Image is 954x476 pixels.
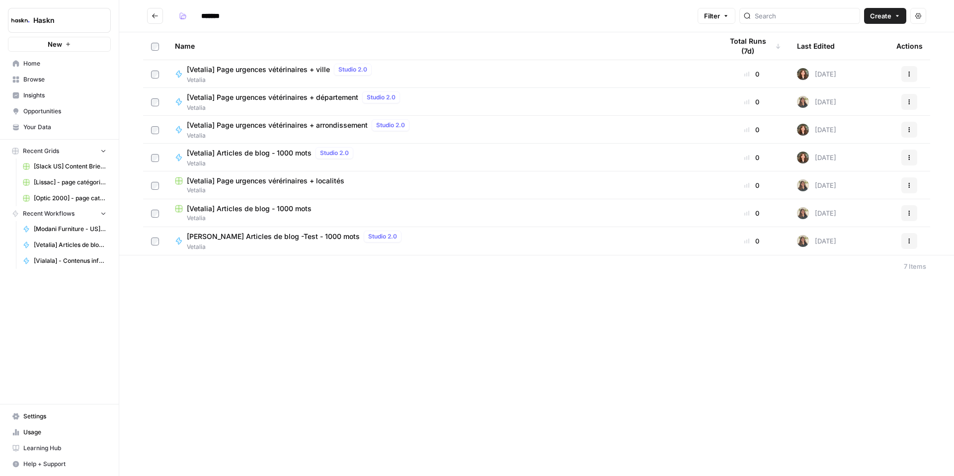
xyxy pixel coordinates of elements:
img: Haskn Logo [11,11,29,29]
a: [Vetalia] Articles de blog - 1000 mots [18,237,111,253]
div: 0 [722,236,781,246]
span: [Vetalia] Page urgences vérérinaires + localités [187,176,344,186]
div: Total Runs (7d) [722,32,781,60]
span: Vetalia [187,103,404,112]
span: Recent Workflows [23,209,75,218]
a: Usage [8,424,111,440]
span: [Slack US] Content Brief & Content Generation - Creation [34,162,106,171]
a: Settings [8,408,111,424]
div: 0 [722,69,781,79]
a: Home [8,56,111,72]
div: 0 [722,97,781,107]
div: [DATE] [797,68,836,80]
span: Opportunities [23,107,106,116]
div: [DATE] [797,124,836,136]
a: Learning Hub [8,440,111,456]
span: [Vetalia] Articles de blog - 1000 mots [187,148,312,158]
span: [Vetalia] Page urgences vétérinaires + ville [187,65,330,75]
span: Vetalia [175,186,707,195]
div: 0 [722,125,781,135]
a: Insights [8,87,111,103]
span: [Lissac] - page catégorie - 300 à 800 mots [34,178,106,187]
a: [Optic 2000] - page catégorie + article de blog [18,190,111,206]
a: [Modani Furniture - US] Pages catégories [18,221,111,237]
span: Studio 2.0 [367,93,396,102]
div: 0 [722,180,781,190]
button: New [8,37,111,52]
span: Settings [23,412,106,421]
img: wbc4lf7e8no3nva14b2bd9f41fnh [797,124,809,136]
span: Filter [704,11,720,21]
span: Usage [23,428,106,437]
span: [Vialala] - Contenus informationnels avec FAQ [34,256,106,265]
img: cszqzxuy4o7yhiz2ltnnlq4qlm48 [797,96,809,108]
span: Insights [23,91,106,100]
button: Create [864,8,906,24]
button: Help + Support [8,456,111,472]
button: Filter [698,8,735,24]
div: [DATE] [797,207,836,219]
a: Browse [8,72,111,87]
div: [DATE] [797,96,836,108]
span: New [48,39,62,49]
div: 7 Items [904,261,926,271]
img: cszqzxuy4o7yhiz2ltnnlq4qlm48 [797,207,809,219]
span: Help + Support [23,460,106,469]
div: Name [175,32,707,60]
span: [PERSON_NAME] Articles de blog -Test - 1000 mots [187,232,360,241]
a: [Lissac] - page catégorie - 300 à 800 mots [18,174,111,190]
span: Studio 2.0 [338,65,367,74]
div: 0 [722,208,781,218]
button: Recent Grids [8,144,111,159]
button: Workspace: Haskn [8,8,111,33]
span: Vetalia [187,76,376,84]
span: [Modani Furniture - US] Pages catégories [34,225,106,234]
span: Studio 2.0 [368,232,397,241]
span: Vetalia [187,131,413,140]
a: [Vetalia] Page urgences vétérinaires + arrondissementStudio 2.0Vetalia [175,119,707,140]
span: Learning Hub [23,444,106,453]
span: Vetalia [175,214,707,223]
button: Recent Workflows [8,206,111,221]
a: [PERSON_NAME] Articles de blog -Test - 1000 motsStudio 2.0Vetalia [175,231,707,251]
div: 0 [722,153,781,162]
div: Actions [896,32,923,60]
a: [Vetalia] Articles de blog - 1000 motsVetalia [175,204,707,223]
div: [DATE] [797,152,836,163]
img: wbc4lf7e8no3nva14b2bd9f41fnh [797,68,809,80]
button: Go back [147,8,163,24]
a: [Vetalia] Page urgences vérérinaires + localitésVetalia [175,176,707,195]
span: [Optic 2000] - page catégorie + article de blog [34,194,106,203]
a: [Vetalia] Page urgences vétérinaires + départementStudio 2.0Vetalia [175,91,707,112]
span: Studio 2.0 [320,149,349,158]
img: cszqzxuy4o7yhiz2ltnnlq4qlm48 [797,235,809,247]
a: [Vetalia] Articles de blog - 1000 motsStudio 2.0Vetalia [175,147,707,168]
span: Your Data [23,123,106,132]
div: Last Edited [797,32,835,60]
span: Haskn [33,15,93,25]
a: Your Data [8,119,111,135]
input: Search [755,11,856,21]
a: [Vialala] - Contenus informationnels avec FAQ [18,253,111,269]
span: Create [870,11,891,21]
span: Vetalia [187,242,405,251]
span: Vetalia [187,159,357,168]
img: cszqzxuy4o7yhiz2ltnnlq4qlm48 [797,179,809,191]
div: [DATE] [797,235,836,247]
a: [Vetalia] Page urgences vétérinaires + villeStudio 2.0Vetalia [175,64,707,84]
div: [DATE] [797,179,836,191]
a: Opportunities [8,103,111,119]
span: Studio 2.0 [376,121,405,130]
span: Home [23,59,106,68]
img: wbc4lf7e8no3nva14b2bd9f41fnh [797,152,809,163]
span: [Vetalia] Articles de blog - 1000 mots [187,204,312,214]
span: Browse [23,75,106,84]
span: Recent Grids [23,147,59,156]
span: [Vetalia] Page urgences vétérinaires + arrondissement [187,120,368,130]
span: [Vetalia] Page urgences vétérinaires + département [187,92,358,102]
a: [Slack US] Content Brief & Content Generation - Creation [18,159,111,174]
span: [Vetalia] Articles de blog - 1000 mots [34,240,106,249]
